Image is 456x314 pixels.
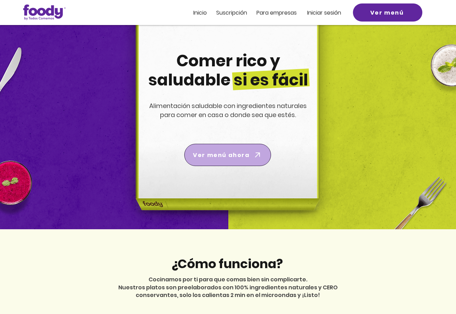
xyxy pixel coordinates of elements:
iframe: Messagebird Livechat Widget [416,274,449,307]
a: Iniciar sesión [307,10,341,16]
span: Comer rico y saludable si es fácil [148,50,308,91]
a: Para empresas [256,10,297,16]
span: Iniciar sesión [307,9,341,17]
span: Cocinamos por ti para que comas bien sin complicarte. [149,275,307,283]
span: ¿Cómo funciona? [171,255,283,273]
span: Inicio [193,9,207,17]
a: Ver menú ahora [184,144,271,166]
span: Alimentación saludable con ingredientes naturales para comer en casa o donde sea que estés. [149,101,307,119]
span: ra empresas [263,9,297,17]
a: Ver menú [353,3,422,22]
img: headline-center-compress.png [116,7,337,229]
span: Ver menú ahora [193,151,250,159]
a: Suscripción [216,10,247,16]
span: Ver menú [370,8,404,17]
img: Logo_Foody V2.0.0 (3).png [23,5,66,20]
span: Nuestros platos son preelaborados con 100% ingredientes naturales y CERO conservantes, solo los c... [118,283,338,299]
span: Pa [256,9,263,17]
span: Suscripción [216,9,247,17]
a: Inicio [193,10,207,16]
